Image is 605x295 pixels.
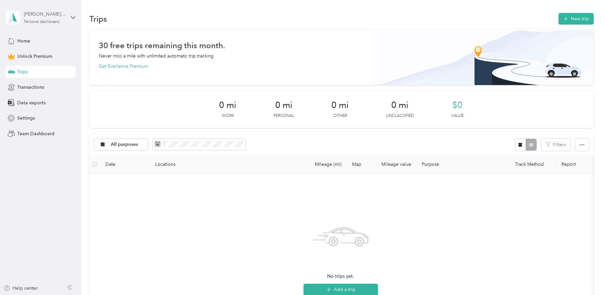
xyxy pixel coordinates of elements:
span: Team Dashboard [17,130,55,137]
th: Mileage (mi) [303,155,347,174]
th: Track Method [510,155,556,174]
span: Unlock Premium [17,53,52,60]
th: Locations [150,155,303,174]
span: 0 mi [391,100,409,111]
th: Purpose [417,155,510,174]
th: Date [100,155,150,174]
button: New trip [558,13,594,25]
h1: 30 free trips remaining this month. [99,42,225,49]
button: Get Everlance Premium [99,63,148,70]
span: Data exports [17,99,46,106]
p: Work [222,113,234,119]
span: 0 mi [331,100,349,111]
span: Trips [17,68,28,75]
p: Never miss a mile with unlimited automatic trip tracking [99,52,214,59]
span: All purposes [111,142,138,147]
th: Map [347,155,370,174]
p: Unclassified [386,113,414,119]
span: 0 mi [219,100,236,111]
button: Help center [4,285,38,292]
p: Value [451,113,464,119]
h1: Trips [89,15,107,22]
span: 0 mi [275,100,293,111]
p: Personal [274,113,294,119]
div: Personal dashboard [24,20,60,24]
span: Settings [17,115,35,122]
div: [PERSON_NAME][EMAIL_ADDRESS][DOMAIN_NAME] [24,11,65,18]
img: Banner [371,29,594,85]
button: Filters [541,139,570,151]
span: $0 [452,100,462,111]
th: Mileage value [370,155,417,174]
span: Home [17,38,30,45]
span: Transactions [17,84,44,91]
span: No trips yet. [327,273,354,280]
p: Other [333,113,347,119]
iframe: Everlance-gr Chat Button Frame [568,258,605,295]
